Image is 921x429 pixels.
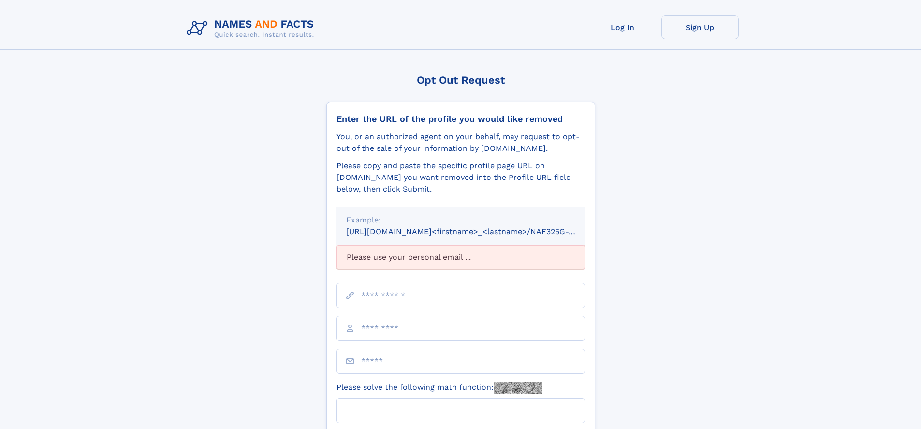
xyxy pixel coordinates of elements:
a: Sign Up [661,15,739,39]
div: Enter the URL of the profile you would like removed [336,114,585,124]
div: Please use your personal email ... [336,245,585,269]
div: Please copy and paste the specific profile page URL on [DOMAIN_NAME] you want removed into the Pr... [336,160,585,195]
small: [URL][DOMAIN_NAME]<firstname>_<lastname>/NAF325G-xxxxxxxx [346,227,603,236]
div: Example: [346,214,575,226]
div: You, or an authorized agent on your behalf, may request to opt-out of the sale of your informatio... [336,131,585,154]
img: Logo Names and Facts [183,15,322,42]
div: Opt Out Request [326,74,595,86]
a: Log In [584,15,661,39]
label: Please solve the following math function: [336,382,542,394]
